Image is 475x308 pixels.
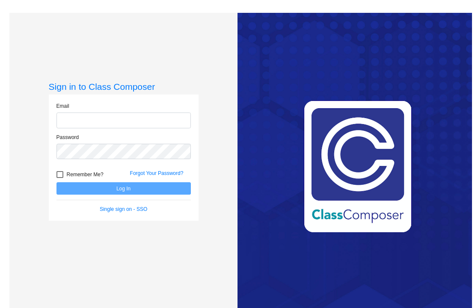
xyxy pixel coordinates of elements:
[49,81,199,92] h3: Sign in to Class Composer
[67,169,104,180] span: Remember Me?
[56,133,79,141] label: Password
[56,182,191,195] button: Log In
[130,170,184,176] a: Forgot Your Password?
[56,102,69,110] label: Email
[100,206,147,212] a: Single sign on - SSO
